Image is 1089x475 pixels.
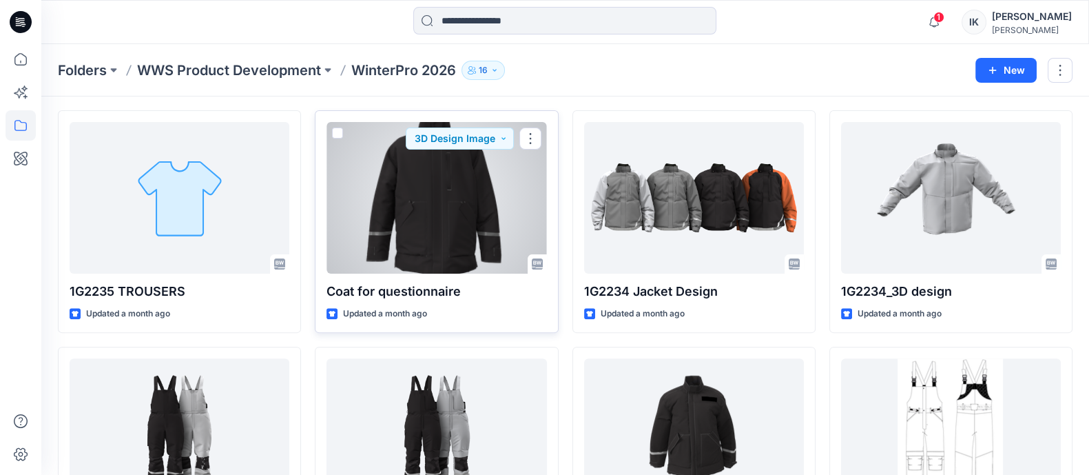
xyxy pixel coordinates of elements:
a: WWS Product Development [137,61,321,80]
p: Updated a month ago [601,307,685,321]
a: Folders [58,61,107,80]
div: [PERSON_NAME] [992,25,1072,35]
p: Updated a month ago [343,307,427,321]
p: Coat for questionnaire [326,282,546,301]
a: 1G2235 TROUSERS [70,122,289,274]
button: New [975,58,1037,83]
p: 1G2234 Jacket Design [584,282,804,301]
p: WinterPro 2026 [351,61,456,80]
div: IK [962,10,986,34]
div: [PERSON_NAME] [992,8,1072,25]
p: 1G2234_3D design [841,282,1061,301]
p: 1G2235 TROUSERS [70,282,289,301]
span: 1 [933,12,944,23]
button: 16 [461,61,505,80]
p: Updated a month ago [86,307,170,321]
p: Updated a month ago [858,307,942,321]
a: 1G2234 Jacket Design [584,122,804,274]
a: 1G2234_3D design [841,122,1061,274]
p: 16 [479,63,488,78]
a: Coat for questionnaire [326,122,546,274]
